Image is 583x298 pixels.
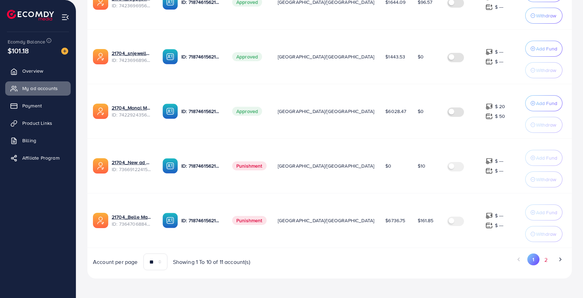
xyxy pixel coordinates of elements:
span: [GEOGRAPHIC_DATA]/[GEOGRAPHIC_DATA] [278,108,375,115]
a: Affiliate Program [5,151,71,165]
img: logo [7,10,54,21]
span: [GEOGRAPHIC_DATA]/[GEOGRAPHIC_DATA] [278,162,375,169]
p: Add Fund [536,154,557,162]
button: Withdraw [525,117,562,133]
span: Account per page [93,258,138,266]
p: Withdraw [536,121,556,129]
a: Product Links [5,116,71,130]
iframe: Chat [553,267,578,293]
img: ic-ads-acc.e4c84228.svg [93,104,108,119]
span: $6736.75 [385,217,405,224]
p: $ 20 [495,102,505,111]
img: ic-ba-acc.ded83a64.svg [163,49,178,64]
span: [GEOGRAPHIC_DATA]/[GEOGRAPHIC_DATA] [278,53,375,60]
span: Punishment [232,161,267,170]
img: ic-ads-acc.e4c84228.svg [93,49,108,64]
p: Add Fund [536,208,557,217]
span: Payment [22,102,42,109]
button: Withdraw [525,226,562,242]
img: top-up amount [486,103,493,110]
span: Affiliate Program [22,154,60,161]
span: ID: 7423696896432357377 [112,57,151,64]
img: top-up amount [486,212,493,219]
button: Withdraw [525,8,562,24]
img: ic-ba-acc.ded83a64.svg [163,158,178,174]
p: $ --- [495,48,504,56]
span: $1443.53 [385,53,405,60]
button: Add Fund [525,204,562,220]
a: My ad accounts [5,81,71,95]
img: top-up amount [486,58,493,65]
img: ic-ads-acc.e4c84228.svg [93,213,108,228]
img: top-up amount [486,158,493,165]
img: top-up amount [486,3,493,11]
p: Withdraw [536,66,556,74]
span: $10 [418,162,425,169]
span: $0 [418,108,424,115]
p: $ --- [495,221,504,229]
p: ID: 7187461562175750146 [181,216,221,225]
p: ID: 7187461562175750146 [181,107,221,115]
span: ID: 7366912241582620689 [112,166,151,173]
span: Ecomdy Balance [8,38,45,45]
button: Go to page 1 [527,253,539,265]
button: Add Fund [525,150,562,166]
a: 21704_Monal Mart_1728284276179 [112,104,151,111]
span: Approved [232,107,262,116]
span: ID: 7423696956599353360 [112,2,151,9]
button: Go to next page [554,253,566,265]
p: $ --- [495,167,504,175]
img: top-up amount [486,48,493,56]
span: $6028.47 [385,108,406,115]
span: Product Links [22,120,52,127]
div: <span class='underline'>21704_Monal Mart_1728284276179</span></br>7422924356965416977 [112,104,151,119]
p: $ --- [495,211,504,220]
ul: Pagination [335,253,566,266]
span: Approved [232,52,262,61]
p: Withdraw [536,175,556,184]
a: 21704_Belle Marts_1714729458379 [112,214,151,220]
p: Add Fund [536,99,557,107]
p: Add Fund [536,45,557,53]
span: ID: 7364706884323966992 [112,220,151,227]
button: Add Fund [525,41,562,57]
img: menu [61,13,69,21]
p: $ --- [495,57,504,66]
img: top-up amount [486,167,493,175]
span: [GEOGRAPHIC_DATA]/[GEOGRAPHIC_DATA] [278,217,375,224]
img: ic-ba-acc.ded83a64.svg [163,104,178,119]
p: $ --- [495,3,504,11]
div: <span class='underline'>21704_snjewellers_1728464129451</span></br>7423696896432357377 [112,50,151,64]
span: Overview [22,67,43,74]
img: ic-ba-acc.ded83a64.svg [163,213,178,228]
button: Add Fund [525,95,562,111]
div: <span class='underline'>21704_New ad account_1715242935867</span></br>7366912241582620689 [112,159,151,173]
p: ID: 7187461562175750146 [181,162,221,170]
div: <span class='underline'>21704_Belle Marts_1714729458379</span></br>7364706884323966992 [112,214,151,228]
p: Withdraw [536,11,556,20]
span: Showing 1 To 10 of 11 account(s) [173,258,250,266]
button: Withdraw [525,171,562,187]
button: Withdraw [525,62,562,78]
img: top-up amount [486,222,493,229]
span: $161.85 [418,217,434,224]
p: ID: 7187461562175750146 [181,53,221,61]
a: Billing [5,134,71,147]
p: $ --- [495,157,504,165]
img: image [61,48,68,55]
button: Go to page 2 [539,253,552,266]
span: Billing [22,137,36,144]
a: 21704_New ad account_1715242935867 [112,159,151,166]
a: 21704_snjewellers_1728464129451 [112,50,151,57]
img: ic-ads-acc.e4c84228.svg [93,158,108,174]
a: Overview [5,64,71,78]
span: ID: 7422924356965416977 [112,111,151,118]
p: Withdraw [536,230,556,238]
a: Payment [5,99,71,113]
span: Punishment [232,216,267,225]
span: $101.18 [8,46,29,56]
img: top-up amount [486,113,493,120]
span: $0 [385,162,391,169]
p: $ 50 [495,112,505,120]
